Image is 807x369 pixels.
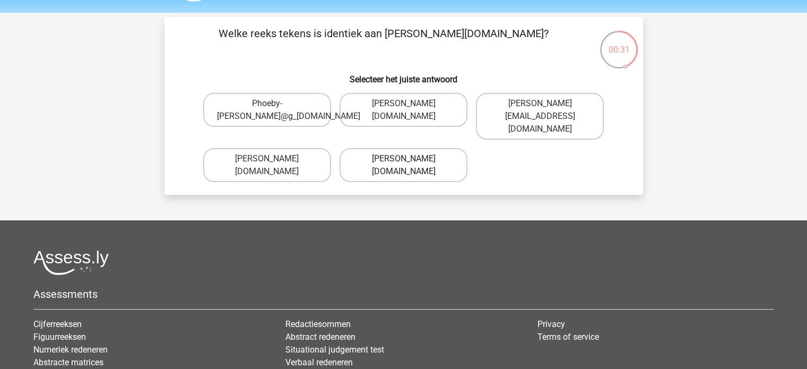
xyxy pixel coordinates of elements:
[537,332,599,342] a: Terms of service
[285,332,355,342] a: Abstract redeneren
[340,148,467,182] label: [PERSON_NAME][DOMAIN_NAME]
[285,357,353,367] a: Verbaal redeneren
[476,93,604,140] label: [PERSON_NAME][EMAIL_ADDRESS][DOMAIN_NAME]
[33,319,82,329] a: Cijferreeksen
[33,332,86,342] a: Figuurreeksen
[33,345,108,355] a: Numeriek redeneren
[203,93,331,127] label: Phoeby-[PERSON_NAME]@g_[DOMAIN_NAME]
[33,250,109,275] img: Assessly logo
[33,357,103,367] a: Abstracte matrices
[33,288,774,301] h5: Assessments
[181,25,586,57] p: Welke reeks tekens is identiek aan [PERSON_NAME][DOMAIN_NAME]?
[285,345,384,355] a: Situational judgement test
[285,319,351,329] a: Redactiesommen
[203,148,331,182] label: [PERSON_NAME][DOMAIN_NAME]
[181,66,626,84] h6: Selecteer het juiste antwoord
[599,30,639,56] div: 00:31
[340,93,467,127] label: [PERSON_NAME][DOMAIN_NAME]
[537,319,565,329] a: Privacy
